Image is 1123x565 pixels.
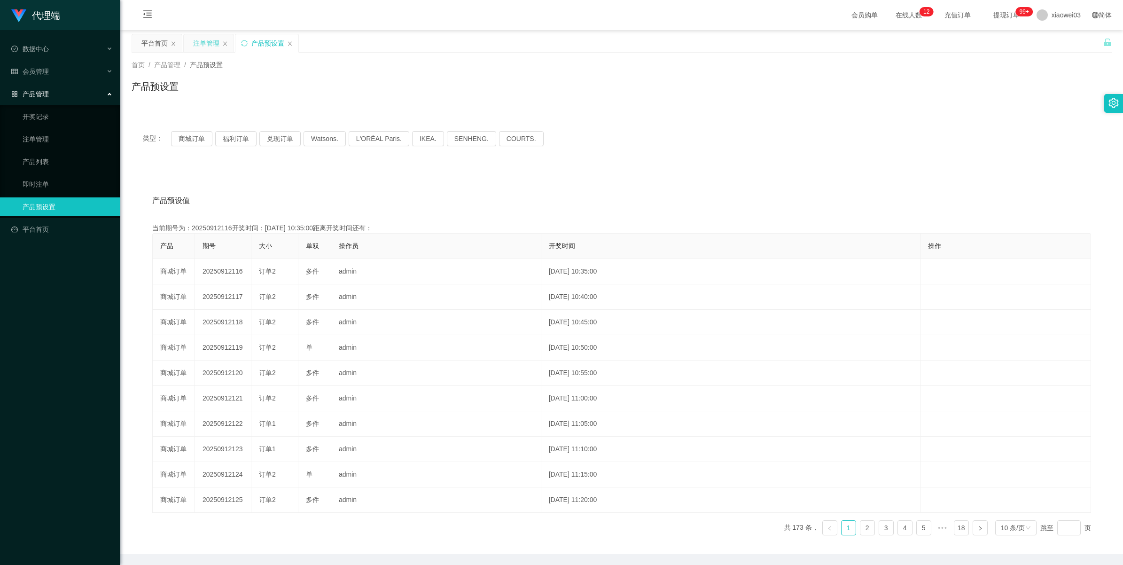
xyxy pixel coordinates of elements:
span: 产品管理 [154,61,180,69]
span: 订单2 [259,344,276,351]
td: admin [331,487,541,513]
span: 多件 [306,445,319,453]
li: 共 173 条， [784,520,819,535]
td: admin [331,361,541,386]
div: 平台首页 [141,34,168,52]
sup: 12 [920,7,933,16]
span: 单双 [306,242,319,250]
span: 订单2 [259,267,276,275]
span: 订单2 [259,394,276,402]
span: 多件 [306,369,319,377]
td: admin [331,310,541,335]
span: 数据中心 [11,45,49,53]
td: 商城订单 [153,259,195,284]
td: 商城订单 [153,437,195,462]
i: 图标: unlock [1103,38,1112,47]
td: 20250912117 [195,284,251,310]
li: 3 [879,520,894,535]
span: 产品管理 [11,90,49,98]
td: [DATE] 11:10:00 [541,437,920,462]
td: admin [331,386,541,411]
td: 商城订单 [153,487,195,513]
span: 操作 [928,242,941,250]
i: 图标: table [11,68,18,75]
i: 图标: menu-fold [132,0,164,31]
div: 产品预设置 [251,34,284,52]
td: 商城订单 [153,462,195,487]
span: 订单1 [259,445,276,453]
td: 商城订单 [153,411,195,437]
td: 商城订单 [153,361,195,386]
td: 20250912121 [195,386,251,411]
span: 充值订单 [940,12,975,18]
td: 商城订单 [153,284,195,310]
td: admin [331,411,541,437]
button: Watsons. [304,131,346,146]
i: 图标: down [1025,525,1031,532]
span: 多件 [306,496,319,503]
button: SENHENG. [447,131,496,146]
td: 商城订单 [153,310,195,335]
span: 产品 [160,242,173,250]
span: ••• [935,520,950,535]
td: 20250912118 [195,310,251,335]
span: 单 [306,471,312,478]
div: 注单管理 [193,34,219,52]
td: [DATE] 10:50:00 [541,335,920,361]
i: 图标: appstore-o [11,91,18,97]
a: 4 [898,521,912,535]
td: 20250912124 [195,462,251,487]
span: / [184,61,186,69]
td: [DATE] 11:05:00 [541,411,920,437]
span: 在线人数 [891,12,927,18]
a: 2 [860,521,874,535]
div: 跳至 页 [1040,520,1091,535]
span: 订单2 [259,369,276,377]
span: 提现订单 [989,12,1024,18]
span: 单 [306,344,312,351]
a: 18 [954,521,968,535]
span: 多件 [306,267,319,275]
a: 产品预设置 [23,197,113,216]
span: 大小 [259,242,272,250]
td: [DATE] 11:00:00 [541,386,920,411]
span: 产品预设值 [152,195,190,206]
button: 商城订单 [171,131,212,146]
li: 2 [860,520,875,535]
div: 10 条/页 [1001,521,1025,535]
span: 多件 [306,394,319,402]
a: 即时注单 [23,175,113,194]
button: COURTS. [499,131,544,146]
td: 20250912122 [195,411,251,437]
td: admin [331,462,541,487]
span: 首页 [132,61,145,69]
span: 订单2 [259,293,276,300]
i: 图标: close [222,41,228,47]
a: 产品列表 [23,152,113,171]
i: 图标: setting [1108,98,1119,108]
li: 1 [841,520,856,535]
td: 商城订单 [153,335,195,361]
i: 图标: sync [241,40,248,47]
li: 5 [916,520,931,535]
li: 18 [954,520,969,535]
span: 订单2 [259,496,276,503]
td: [DATE] 11:20:00 [541,487,920,513]
i: 图标: check-circle-o [11,46,18,52]
span: 类型： [143,131,171,146]
sup: 1175 [1016,7,1033,16]
span: 操作员 [339,242,359,250]
span: 产品预设置 [190,61,223,69]
a: 1 [842,521,856,535]
span: 订单2 [259,318,276,326]
span: 订单1 [259,420,276,427]
a: 代理端 [11,11,60,19]
a: 开奖记录 [23,107,113,126]
span: 会员管理 [11,68,49,75]
td: [DATE] 10:45:00 [541,310,920,335]
td: 20250912119 [195,335,251,361]
td: 20250912116 [195,259,251,284]
img: logo.9652507e.png [11,9,26,23]
span: 订单2 [259,471,276,478]
li: 上一页 [822,520,837,535]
